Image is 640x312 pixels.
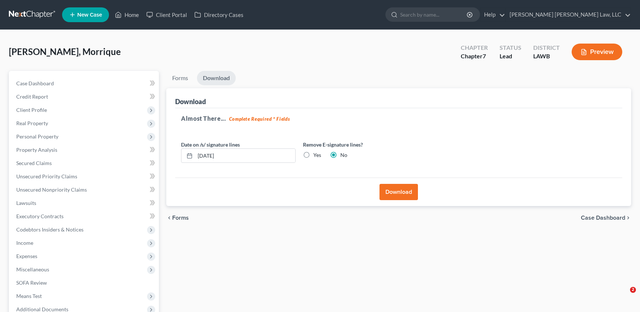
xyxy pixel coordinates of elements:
[500,44,521,52] div: Status
[166,215,199,221] button: chevron_left Forms
[77,12,102,18] span: New Case
[533,52,560,61] div: LAWB
[16,240,33,246] span: Income
[10,77,159,90] a: Case Dashboard
[16,280,47,286] span: SOFA Review
[16,186,87,193] span: Unsecured Nonpriority Claims
[506,8,631,21] a: [PERSON_NAME] [PERSON_NAME] Law, LLC
[16,253,37,259] span: Expenses
[10,157,159,170] a: Secured Claims
[581,215,625,221] span: Case Dashboard
[10,210,159,223] a: Executory Contracts
[166,71,194,85] a: Forms
[615,287,633,305] iframe: Intercom live chat
[16,160,52,166] span: Secured Claims
[10,143,159,157] a: Property Analysis
[16,93,48,100] span: Credit Report
[16,213,64,219] span: Executory Contracts
[461,44,488,52] div: Chapter
[16,133,58,140] span: Personal Property
[625,215,631,221] i: chevron_right
[303,141,418,148] label: Remove E-signature lines?
[10,170,159,183] a: Unsecured Priority Claims
[16,200,36,206] span: Lawsuits
[10,276,159,289] a: SOFA Review
[461,52,488,61] div: Chapter
[172,215,189,221] span: Forms
[175,97,206,106] div: Download
[229,116,290,122] strong: Complete Required * Fields
[581,215,631,221] a: Case Dashboard chevron_right
[572,44,622,60] button: Preview
[195,149,295,163] input: MM/DD/YYYY
[379,184,418,200] button: Download
[181,141,240,148] label: Date on /s/ signature lines
[143,8,191,21] a: Client Portal
[16,173,77,179] span: Unsecured Priority Claims
[166,215,172,221] i: chevron_left
[533,44,560,52] div: District
[16,266,49,272] span: Miscellaneous
[9,46,121,57] span: [PERSON_NAME], Morrique
[630,287,636,293] span: 2
[10,90,159,103] a: Credit Report
[400,8,468,21] input: Search by name...
[191,8,247,21] a: Directory Cases
[500,52,521,61] div: Lead
[10,196,159,210] a: Lawsuits
[197,71,236,85] a: Download
[480,8,505,21] a: Help
[313,151,321,159] label: Yes
[16,293,42,299] span: Means Test
[181,114,616,123] h5: Almost There...
[483,52,486,59] span: 7
[16,107,47,113] span: Client Profile
[16,147,57,153] span: Property Analysis
[16,120,48,126] span: Real Property
[10,183,159,196] a: Unsecured Nonpriority Claims
[16,80,54,86] span: Case Dashboard
[340,151,347,159] label: No
[16,226,84,233] span: Codebtors Insiders & Notices
[111,8,143,21] a: Home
